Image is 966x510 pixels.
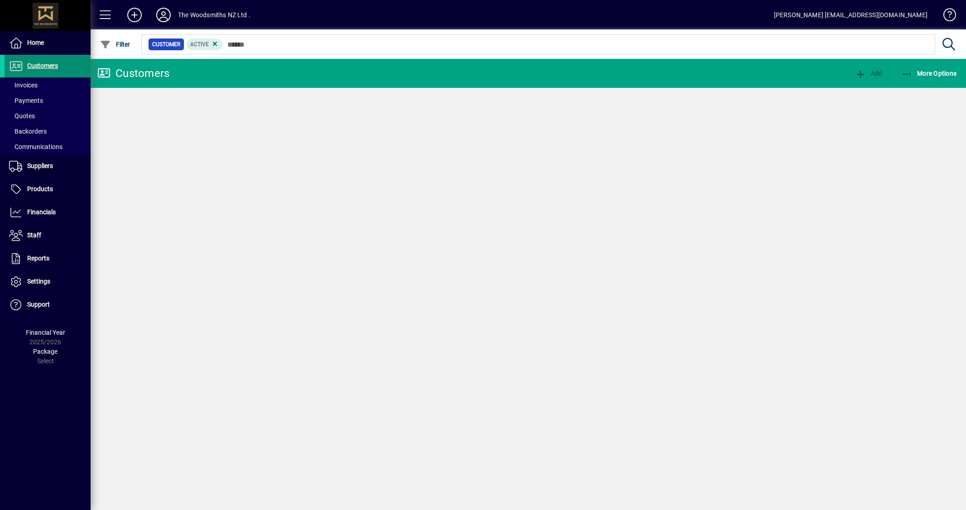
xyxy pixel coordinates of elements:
[5,270,91,293] a: Settings
[9,143,62,150] span: Communications
[853,65,884,82] button: Add
[5,224,91,247] a: Staff
[33,348,58,355] span: Package
[187,38,223,50] mat-chip: Activation Status: Active
[855,70,882,77] span: Add
[899,65,959,82] button: More Options
[5,201,91,224] a: Financials
[120,7,149,23] button: Add
[27,39,44,46] span: Home
[178,8,250,22] div: The Woodsmiths NZ Ltd .
[5,32,91,54] a: Home
[937,2,955,31] a: Knowledge Base
[5,293,91,316] a: Support
[5,124,91,139] a: Backorders
[98,36,133,53] button: Filter
[5,178,91,201] a: Products
[5,108,91,124] a: Quotes
[5,155,91,178] a: Suppliers
[27,278,50,285] span: Settings
[774,8,928,22] div: [PERSON_NAME] [EMAIL_ADDRESS][DOMAIN_NAME]
[27,185,53,192] span: Products
[27,255,49,262] span: Reports
[5,77,91,93] a: Invoices
[5,93,91,108] a: Payments
[27,62,58,69] span: Customers
[5,247,91,270] a: Reports
[9,112,35,120] span: Quotes
[27,301,50,308] span: Support
[902,70,957,77] span: More Options
[9,97,43,104] span: Payments
[27,231,41,239] span: Staff
[27,208,56,216] span: Financials
[27,162,53,169] span: Suppliers
[26,329,65,336] span: Financial Year
[9,128,47,135] span: Backorders
[97,66,169,81] div: Customers
[152,40,180,49] span: Customer
[9,82,38,89] span: Invoices
[5,139,91,154] a: Communications
[190,41,209,48] span: Active
[149,7,178,23] button: Profile
[100,41,130,48] span: Filter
